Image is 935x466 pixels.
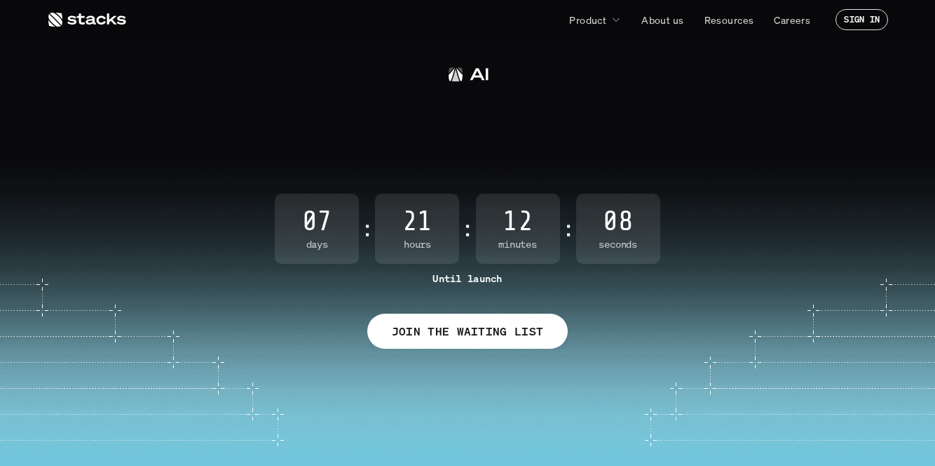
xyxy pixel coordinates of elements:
p: Product [569,13,606,27]
span: c [276,170,308,233]
span: Minutes [476,239,560,251]
span: s [711,170,740,233]
span: Seconds [576,239,660,251]
span: Days [275,239,359,251]
span: i [439,170,455,233]
span: Hours [375,239,459,251]
a: About us [633,7,692,32]
p: JOIN THE WAITING LIST [392,321,544,342]
span: t [691,170,711,233]
span: A [538,170,587,233]
span: e [621,170,653,233]
span: u [343,170,381,233]
a: SIGN IN [835,9,888,30]
span: A [196,170,245,233]
span: g [493,170,526,233]
span: c [245,170,276,233]
p: Careers [774,13,810,27]
span: n [455,170,493,233]
a: Careers [765,7,819,32]
p: About us [641,13,683,27]
a: Resources [696,7,763,32]
span: n [381,170,418,233]
p: SIGN IN [844,15,880,25]
span: g [587,170,621,233]
span: t [418,170,439,233]
p: Resources [704,13,754,27]
span: n [653,170,691,233]
span: o [308,170,343,233]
